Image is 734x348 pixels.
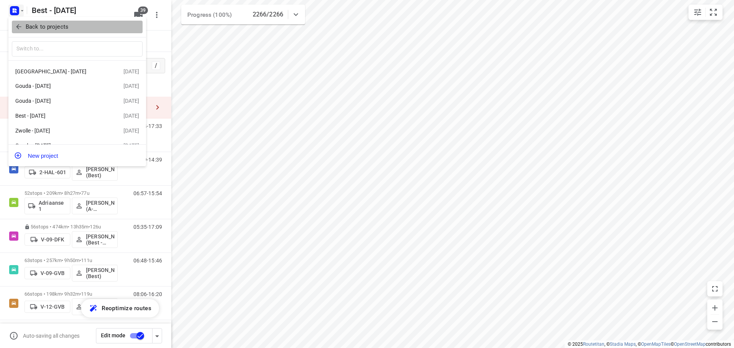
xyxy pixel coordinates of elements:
div: [DATE] [123,142,139,149]
div: Gouda - [DATE] [15,83,103,89]
div: Best - [DATE] [15,113,103,119]
div: Zwolle - [DATE] [15,128,103,134]
div: [DATE] [123,128,139,134]
p: Back to projects [26,23,68,31]
div: [DATE] [123,68,139,74]
div: Gouda - [DATE] [15,142,103,149]
div: [GEOGRAPHIC_DATA] - [DATE] [15,68,103,74]
div: [DATE] [123,98,139,104]
div: Gouda - [DATE][DATE] [8,79,146,94]
button: Back to projects [12,21,143,33]
button: New project [8,148,146,163]
div: [GEOGRAPHIC_DATA] - [DATE][DATE] [8,64,146,79]
div: Gouda - [DATE][DATE] [8,94,146,108]
div: [DATE] [123,83,139,89]
div: [DATE] [123,113,139,119]
div: Zwolle - [DATE][DATE] [8,123,146,138]
div: Gouda - [DATE] [15,98,103,104]
div: Best - [DATE][DATE] [8,108,146,123]
div: Gouda - [DATE][DATE] [8,138,146,153]
input: Switch to... [12,41,143,57]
